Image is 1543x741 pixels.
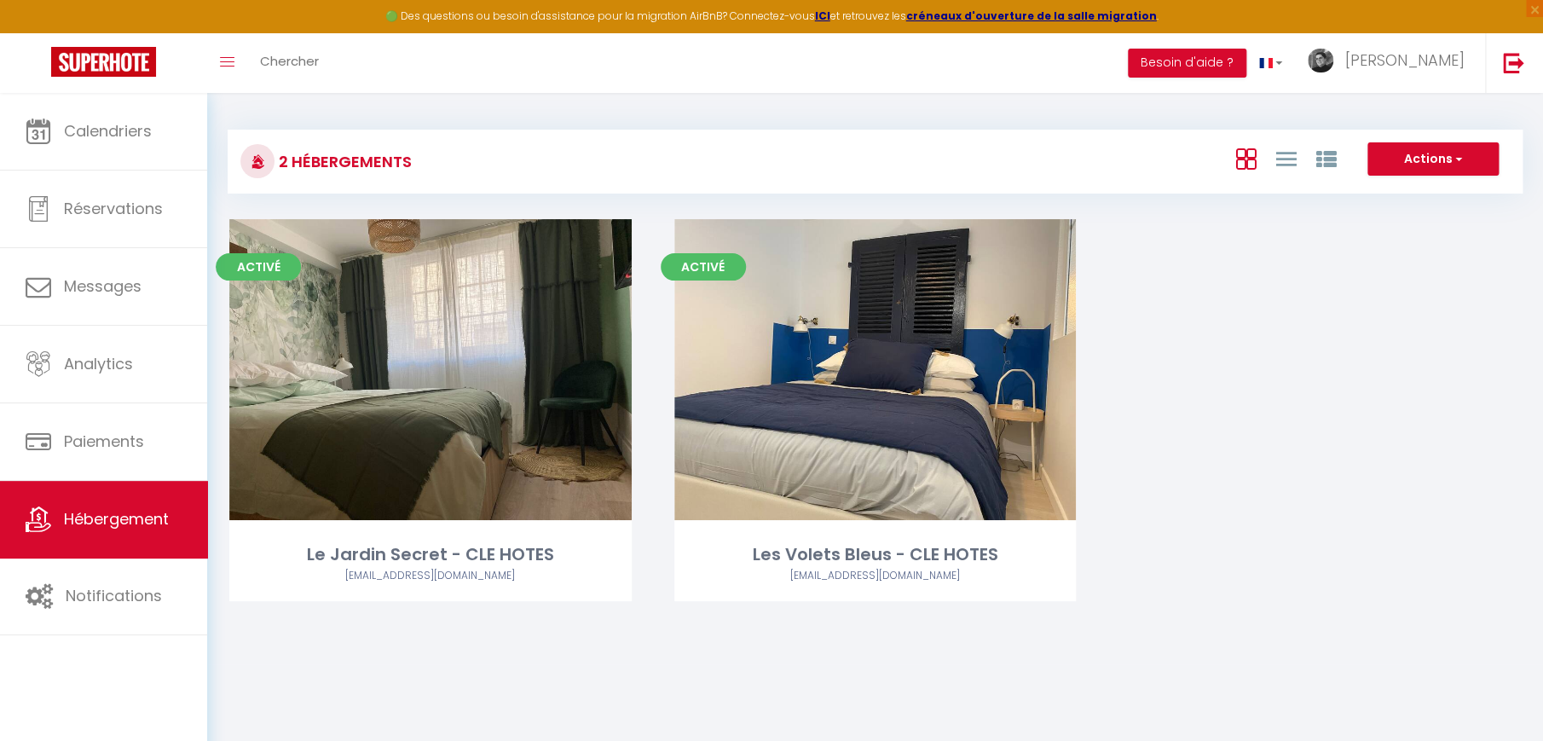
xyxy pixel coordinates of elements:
[64,198,163,219] span: Réservations
[1503,52,1524,73] img: logout
[64,120,152,142] span: Calendriers
[247,33,332,93] a: Chercher
[64,275,142,297] span: Messages
[1315,144,1336,172] a: Vue par Groupe
[1128,49,1246,78] button: Besoin d'aide ?
[1275,144,1296,172] a: Vue en Liste
[66,585,162,606] span: Notifications
[906,9,1157,23] a: créneaux d'ouverture de la salle migration
[260,52,319,70] span: Chercher
[1344,49,1464,71] span: [PERSON_NAME]
[1308,49,1333,72] img: ...
[674,568,1077,584] div: Airbnb
[661,253,746,281] span: Activé
[275,142,412,181] h3: 2 Hébergements
[1367,142,1499,177] button: Actions
[229,568,632,584] div: Airbnb
[815,9,830,23] a: ICI
[64,508,169,530] span: Hébergement
[216,253,301,281] span: Activé
[229,541,632,568] div: Le Jardin Secret - CLE HOTES
[64,353,133,374] span: Analytics
[14,7,65,58] button: Ouvrir le widget de chat LiveChat
[1295,33,1485,93] a: ... [PERSON_NAME]
[64,431,144,452] span: Paiements
[674,541,1077,568] div: Les Volets Bleus - CLE HOTES
[51,47,156,77] img: Super Booking
[1235,144,1256,172] a: Vue en Box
